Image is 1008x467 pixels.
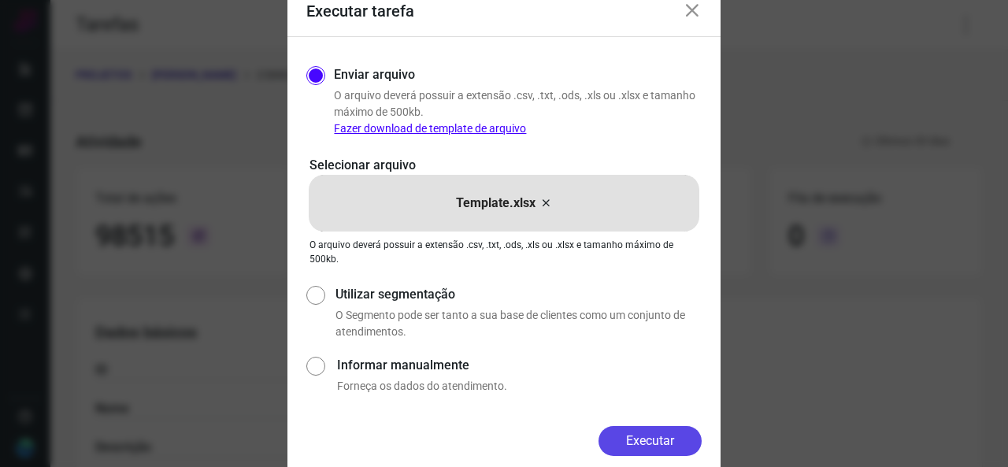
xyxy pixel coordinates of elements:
[335,285,702,304] label: Utilizar segmentação
[456,194,535,213] p: Template.xlsx
[306,2,414,20] h3: Executar tarefa
[334,65,415,84] label: Enviar arquivo
[337,356,702,375] label: Informar manualmente
[598,426,702,456] button: Executar
[335,307,702,340] p: O Segmento pode ser tanto a sua base de clientes como um conjunto de atendimentos.
[309,156,699,175] p: Selecionar arquivo
[309,238,699,266] p: O arquivo deverá possuir a extensão .csv, .txt, .ods, .xls ou .xlsx e tamanho máximo de 500kb.
[334,87,702,137] p: O arquivo deverá possuir a extensão .csv, .txt, .ods, .xls ou .xlsx e tamanho máximo de 500kb.
[334,122,526,135] a: Fazer download de template de arquivo
[337,378,702,395] p: Forneça os dados do atendimento.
